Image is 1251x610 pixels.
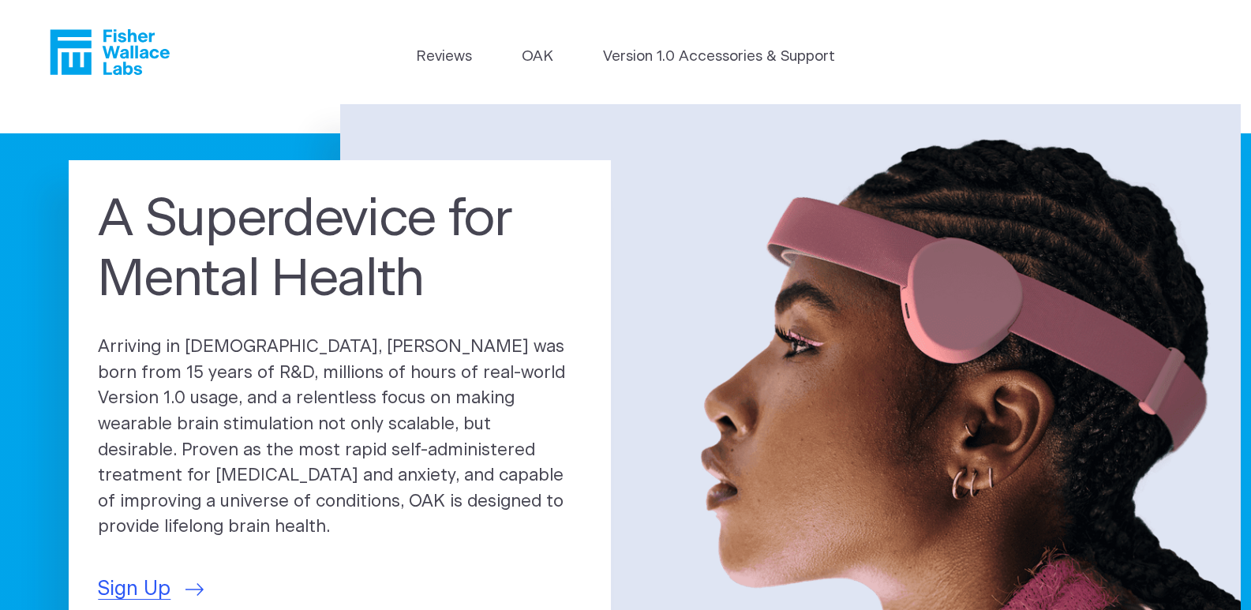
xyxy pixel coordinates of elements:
[98,574,170,604] span: Sign Up
[603,46,835,68] a: Version 1.0 Accessories & Support
[98,335,582,541] p: Arriving in [DEMOGRAPHIC_DATA], [PERSON_NAME] was born from 15 years of R&D, millions of hours of...
[50,29,170,75] a: Fisher Wallace
[522,46,553,68] a: OAK
[416,46,472,68] a: Reviews
[98,574,204,604] a: Sign Up
[98,189,582,309] h1: A Superdevice for Mental Health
